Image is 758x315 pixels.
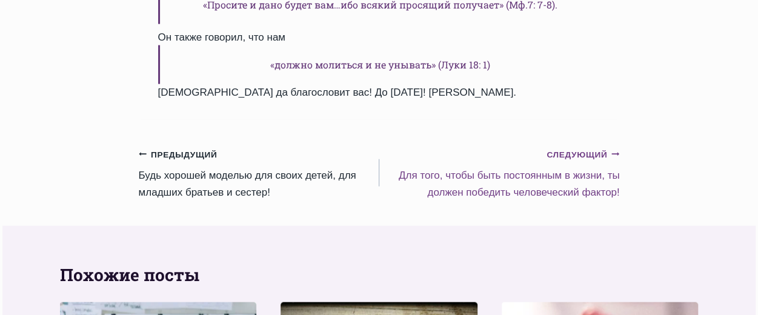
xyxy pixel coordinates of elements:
[379,146,620,201] a: СледующийДля того, чтобы быть постоянным в жизни, ты должен победить человеческий фактор!
[60,262,699,288] h2: Похожие посты
[547,148,619,162] small: Следующий
[139,146,620,201] nav: Записи
[139,148,218,162] small: Предыдущий
[158,45,600,84] h6: «должно молиться и не унывать» (Луки 18: 1)
[139,146,379,201] a: ПредыдущийБудь хорошей моделью для своих детей, для младших братьев и сестер!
